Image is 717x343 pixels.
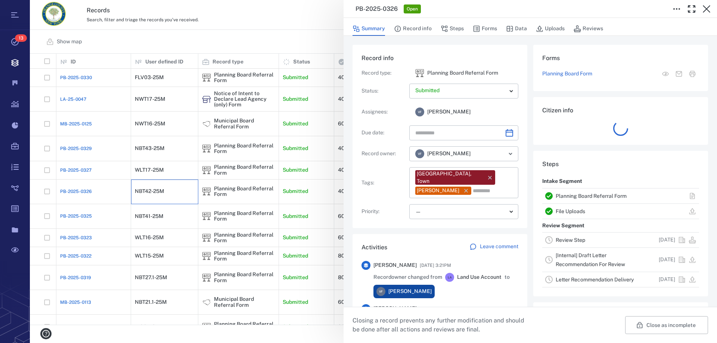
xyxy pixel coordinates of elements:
[672,67,686,81] button: Mail form
[361,243,387,252] h6: Activities
[388,288,432,295] span: [PERSON_NAME]
[361,108,406,116] p: Assignees :
[405,6,419,12] span: Open
[536,22,565,36] button: Uploads
[415,149,424,158] div: V F
[556,277,634,283] a: Letter Recommendation Delivery
[415,107,424,116] div: V F
[505,149,516,159] button: Open
[417,187,459,194] div: [PERSON_NAME]
[684,1,699,16] button: Toggle Fullscreen
[473,22,497,36] button: Forms
[506,22,527,36] button: Data
[361,54,518,63] h6: Record info
[361,69,406,77] p: Record type :
[361,87,406,95] p: Status :
[542,70,592,78] a: Planning Board Form
[533,151,708,302] div: StepsIntake SegmentPlanning Board Referral FormFile UploadsReview SegmentReview Step[DATE][Intern...
[427,150,471,158] span: [PERSON_NAME]
[469,243,518,252] a: Leave comment
[361,150,406,158] p: Record owner :
[542,106,699,115] h6: Citizen info
[15,34,27,42] span: 13
[17,5,32,12] span: Help
[480,243,518,250] p: Leave comment
[625,316,708,334] button: Close as incomplete
[373,262,417,269] span: [PERSON_NAME]
[502,125,517,140] button: Choose date
[556,252,625,267] a: [Internal] Draft Letter Recommendation For Review
[556,193,627,199] a: Planning Board Referral Form
[427,108,471,116] span: [PERSON_NAME]
[361,208,406,215] p: Priority :
[505,274,510,281] span: to
[356,4,398,13] h3: PB-2025-0326
[373,305,417,312] span: [PERSON_NAME]
[427,69,498,77] p: Planning Board Referral Form
[659,67,672,81] button: View form in the step
[445,273,454,282] div: L A
[533,97,708,151] div: Citizen info
[533,45,708,97] div: FormsPlanning Board FormView form in the stepMail formPrint form
[415,208,506,216] div: —
[556,208,585,214] a: File Uploads
[542,175,582,188] p: Intake Segment
[669,1,684,16] button: Toggle to Edit Boxes
[394,22,432,36] button: Record info
[373,274,442,281] span: Record owner changed from
[659,256,675,264] p: [DATE]
[686,67,699,81] button: Print form
[417,170,483,185] div: [GEOGRAPHIC_DATA], Town
[542,219,584,233] p: Review Segment
[361,129,406,137] p: Due date :
[415,69,424,78] div: Planning Board Referral Form
[659,236,675,244] p: [DATE]
[353,22,385,36] button: Summary
[361,179,406,187] p: Tags :
[542,54,699,63] h6: Forms
[457,274,502,281] span: Land Use Account
[420,304,451,313] span: [DATE] 3:21PM
[353,316,530,334] p: Closing a record prevents any further modification and should be done after all actions and revie...
[376,287,385,296] div: V F
[556,237,585,243] a: Review Step
[659,276,675,283] p: [DATE]
[420,261,451,270] span: [DATE] 3:21PM
[542,160,699,169] h6: Steps
[353,45,527,234] div: Record infoRecord type:icon Planning Board Referral FormPlanning Board Referral FormStatus:Assign...
[415,87,506,94] p: Submitted
[441,22,464,36] button: Steps
[415,69,424,78] img: icon Planning Board Referral Form
[699,1,714,16] button: Close
[574,22,603,36] button: Reviews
